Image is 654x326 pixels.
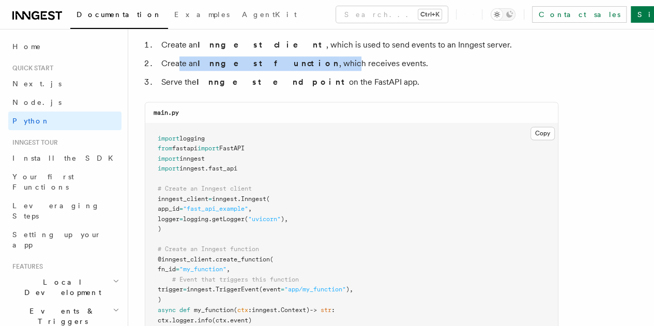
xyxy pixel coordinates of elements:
[183,215,212,223] span: logging.
[158,75,558,89] li: Serve the on the FastAPI app.
[12,98,62,106] span: Node.js
[8,112,121,130] a: Python
[530,127,555,140] button: Copy
[281,215,288,223] span: ),
[179,306,190,313] span: def
[197,145,219,152] span: import
[158,245,259,253] span: # Create an Inngest function
[183,205,248,212] span: "fast_api_example"
[259,286,281,293] span: (event
[8,277,113,298] span: Local Development
[212,256,216,263] span: .
[179,135,205,142] span: logging
[216,286,259,293] span: TriggerEvent
[8,64,53,72] span: Quick start
[172,145,197,152] span: fastapi
[491,8,515,21] button: Toggle dark mode
[208,195,212,203] span: =
[237,306,248,313] span: ctx
[12,80,62,88] span: Next.js
[532,6,627,23] a: Contact sales
[281,286,284,293] span: =
[12,173,74,191] span: Your first Functions
[346,286,353,293] span: ),
[179,266,226,273] span: "my_function"
[179,215,183,223] span: =
[219,145,245,152] span: FastAPI
[8,225,121,254] a: Setting up your app
[158,56,558,71] li: Create an , which receives events.
[331,306,335,313] span: :
[8,273,121,302] button: Local Development
[158,296,161,303] span: )
[197,316,212,323] span: info
[8,37,121,56] a: Home
[8,74,121,93] a: Next.js
[226,266,230,273] span: ,
[237,195,241,203] span: .
[12,154,119,162] span: Install the SDK
[158,135,179,142] span: import
[212,215,245,223] span: getLogger
[208,165,237,172] span: fast_api
[8,167,121,196] a: Your first Functions
[242,10,297,19] span: AgentKit
[158,316,169,323] span: ctx
[168,3,236,28] a: Examples
[8,93,121,112] a: Node.js
[194,306,234,313] span: my_function
[158,306,176,313] span: async
[158,215,179,223] span: logger
[158,145,172,152] span: from
[8,196,121,225] a: Leveraging Steps
[8,149,121,167] a: Install the SDK
[252,306,277,313] span: inngest
[321,306,331,313] span: str
[336,6,448,23] button: Search...Ctrl+K
[194,316,197,323] span: .
[169,316,172,323] span: .
[281,306,310,313] span: Context)
[158,155,179,162] span: import
[158,266,176,273] span: fn_id
[197,58,339,68] strong: Inngest function
[12,230,101,249] span: Setting up your app
[172,276,299,283] span: # Event that triggers this function
[418,9,442,20] kbd: Ctrl+K
[158,256,212,263] span: @inngest_client
[212,195,237,203] span: inngest
[172,316,194,323] span: logger
[205,165,208,172] span: .
[212,316,252,323] span: (ctx.event)
[310,306,317,313] span: ->
[179,155,205,162] span: inngest
[245,215,248,223] span: (
[196,77,349,87] strong: Inngest endpoint
[8,138,58,147] span: Inngest tour
[236,3,303,28] a: AgentKit
[77,10,162,19] span: Documentation
[8,262,43,271] span: Features
[158,205,179,212] span: app_id
[284,286,346,293] span: "app/my_function"
[183,286,187,293] span: =
[12,41,41,52] span: Home
[248,306,252,313] span: :
[176,266,179,273] span: =
[270,256,273,263] span: (
[277,306,281,313] span: .
[174,10,230,19] span: Examples
[158,165,179,172] span: import
[266,195,270,203] span: (
[158,38,558,52] li: Create an , which is used to send events to an Inngest server.
[158,225,161,232] span: )
[216,256,270,263] span: create_function
[12,117,50,125] span: Python
[187,286,216,293] span: inngest.
[70,3,168,29] a: Documentation
[197,40,326,50] strong: Inngest client
[179,165,205,172] span: inngest
[248,215,281,223] span: "uvicorn"
[179,205,183,212] span: =
[154,109,179,116] code: main.py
